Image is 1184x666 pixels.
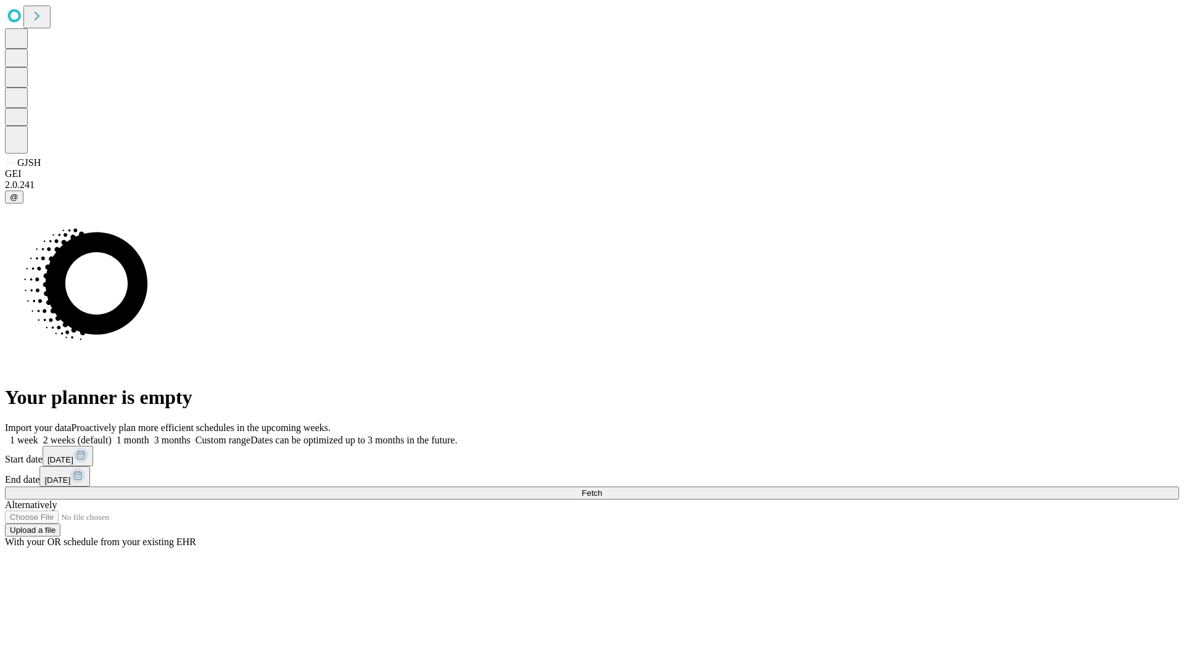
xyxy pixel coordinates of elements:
button: @ [5,191,23,203]
span: Dates can be optimized up to 3 months in the future. [250,435,457,445]
span: 1 month [117,435,149,445]
div: 2.0.241 [5,179,1179,191]
div: End date [5,466,1179,487]
span: Custom range [195,435,250,445]
button: [DATE] [39,466,90,487]
div: Start date [5,446,1179,466]
button: [DATE] [43,446,93,466]
span: GJSH [17,157,41,168]
span: 1 week [10,435,38,445]
button: Fetch [5,487,1179,499]
span: @ [10,192,18,202]
span: [DATE] [44,475,70,485]
span: 3 months [154,435,191,445]
div: GEI [5,168,1179,179]
span: Fetch [582,488,602,498]
span: [DATE] [47,455,73,464]
span: Alternatively [5,499,57,510]
span: Proactively plan more efficient schedules in the upcoming weeks. [72,422,331,433]
h1: Your planner is empty [5,386,1179,409]
span: 2 weeks (default) [43,435,112,445]
span: With your OR schedule from your existing EHR [5,536,196,547]
span: Import your data [5,422,72,433]
button: Upload a file [5,524,60,536]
